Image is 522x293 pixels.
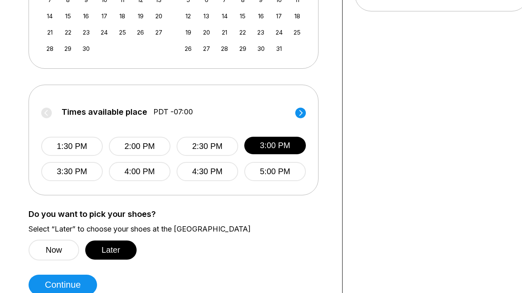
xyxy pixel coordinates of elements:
[274,43,285,54] div: Choose Friday, October 31st, 2025
[219,11,230,22] div: Choose Tuesday, October 14th, 2025
[62,27,73,38] div: Choose Monday, September 22nd, 2025
[135,11,146,22] div: Choose Friday, September 19th, 2025
[29,225,330,234] label: Select “Later” to choose your shoes at the [GEOGRAPHIC_DATA]
[44,11,55,22] div: Choose Sunday, September 14th, 2025
[153,27,164,38] div: Choose Saturday, September 27th, 2025
[62,43,73,54] div: Choose Monday, September 29th, 2025
[81,11,92,22] div: Choose Tuesday, September 16th, 2025
[201,11,212,22] div: Choose Monday, October 13th, 2025
[237,11,248,22] div: Choose Wednesday, October 15th, 2025
[153,107,193,116] span: PDT -07:00
[274,11,285,22] div: Choose Friday, October 17th, 2025
[177,137,238,156] button: 2:30 PM
[274,27,285,38] div: Choose Friday, October 24th, 2025
[109,137,170,156] button: 2:00 PM
[62,11,73,22] div: Choose Monday, September 15th, 2025
[153,11,164,22] div: Choose Saturday, September 20th, 2025
[99,11,110,22] div: Choose Wednesday, September 17th, 2025
[201,27,212,38] div: Choose Monday, October 20th, 2025
[41,137,103,156] button: 1:30 PM
[117,11,128,22] div: Choose Thursday, September 18th, 2025
[183,27,194,38] div: Choose Sunday, October 19th, 2025
[85,241,137,260] button: Later
[292,27,303,38] div: Choose Saturday, October 25th, 2025
[219,43,230,54] div: Choose Tuesday, October 28th, 2025
[117,27,128,38] div: Choose Thursday, September 25th, 2025
[135,27,146,38] div: Choose Friday, September 26th, 2025
[292,11,303,22] div: Choose Saturday, October 18th, 2025
[244,137,306,154] button: 3:00 PM
[219,27,230,38] div: Choose Tuesday, October 21st, 2025
[237,27,248,38] div: Choose Wednesday, October 22nd, 2025
[177,162,238,181] button: 4:30 PM
[29,210,330,219] label: Do you want to pick your shoes?
[62,107,147,116] span: Times available place
[255,27,266,38] div: Choose Thursday, October 23rd, 2025
[41,162,103,181] button: 3:30 PM
[201,43,212,54] div: Choose Monday, October 27th, 2025
[29,240,79,260] button: Now
[255,43,266,54] div: Choose Thursday, October 30th, 2025
[237,43,248,54] div: Choose Wednesday, October 29th, 2025
[44,27,55,38] div: Choose Sunday, September 21st, 2025
[44,43,55,54] div: Choose Sunday, September 28th, 2025
[183,43,194,54] div: Choose Sunday, October 26th, 2025
[183,11,194,22] div: Choose Sunday, October 12th, 2025
[255,11,266,22] div: Choose Thursday, October 16th, 2025
[99,27,110,38] div: Choose Wednesday, September 24th, 2025
[81,27,92,38] div: Choose Tuesday, September 23rd, 2025
[109,162,170,181] button: 4:00 PM
[81,43,92,54] div: Choose Tuesday, September 30th, 2025
[244,162,306,181] button: 5:00 PM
